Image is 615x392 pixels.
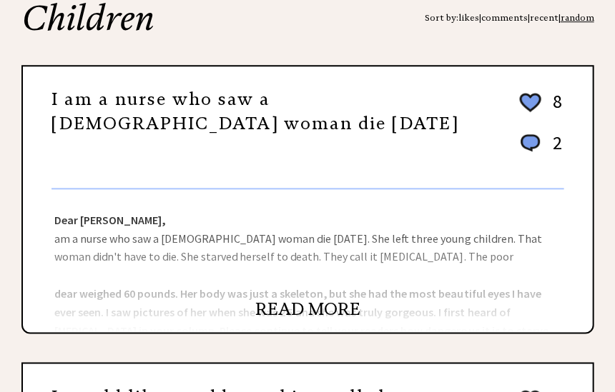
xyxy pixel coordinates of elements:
[517,131,543,154] img: message_round%201.png
[545,131,562,169] td: 2
[51,89,458,134] a: I am a nurse who saw a [DEMOGRAPHIC_DATA] woman die [DATE]
[545,89,562,129] td: 8
[517,90,543,115] img: heart_outline%202.png
[458,12,478,23] a: likes
[255,298,360,319] a: READ MORE
[481,12,527,23] a: comments
[23,189,592,332] div: am a nurse who saw a [DEMOGRAPHIC_DATA] woman die [DATE]. She left three young children. That wom...
[529,12,558,23] a: recent
[560,12,594,23] a: random
[21,1,594,65] h2: Children
[54,286,560,373] strong: dear weighed 60 pounds. Her body was just a skeleton, but she had the most beautiful eyes I have ...
[54,213,165,227] strong: Dear [PERSON_NAME],
[425,1,594,35] div: Sort by: | | |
